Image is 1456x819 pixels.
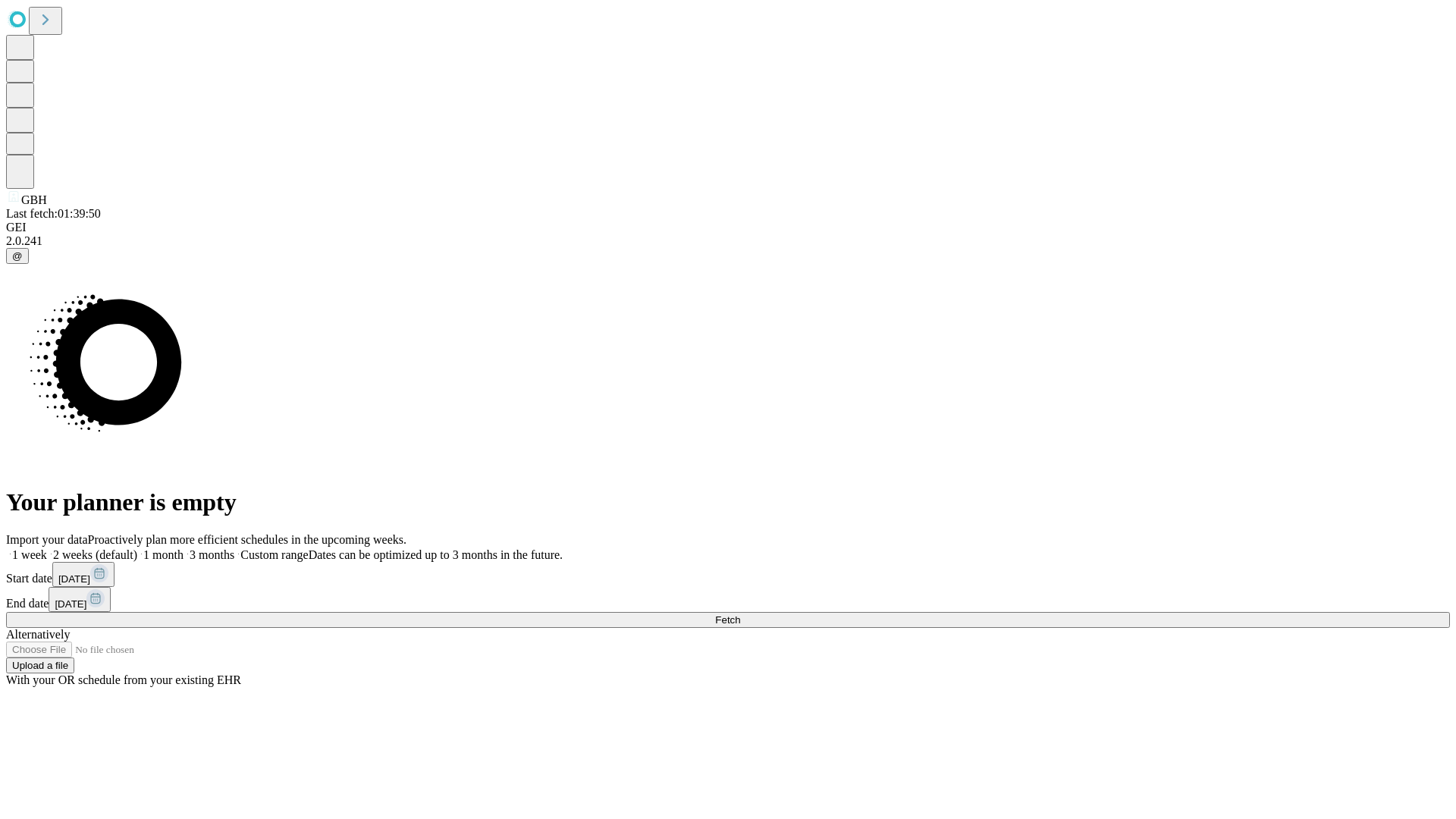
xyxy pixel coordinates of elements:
[240,548,308,561] span: Custom range
[12,548,47,561] span: 1 week
[6,248,29,264] button: @
[12,250,23,262] span: @
[6,234,1450,248] div: 2.0.241
[49,587,111,612] button: [DATE]
[715,614,740,626] span: Fetch
[6,587,1450,612] div: End date
[6,533,88,546] span: Import your data
[190,548,234,561] span: 3 months
[53,548,137,561] span: 2 weeks (default)
[58,573,90,585] span: [DATE]
[6,488,1450,516] h1: Your planner is empty
[88,533,406,546] span: Proactively plan more efficient schedules in the upcoming weeks.
[55,598,86,610] span: [DATE]
[52,562,115,587] button: [DATE]
[309,548,563,561] span: Dates can be optimized up to 3 months in the future.
[6,612,1450,628] button: Fetch
[143,548,184,561] span: 1 month
[6,628,70,641] span: Alternatively
[6,221,1450,234] div: GEI
[6,673,241,686] span: With your OR schedule from your existing EHR
[21,193,47,206] span: GBH
[6,207,101,220] span: Last fetch: 01:39:50
[6,657,74,673] button: Upload a file
[6,562,1450,587] div: Start date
